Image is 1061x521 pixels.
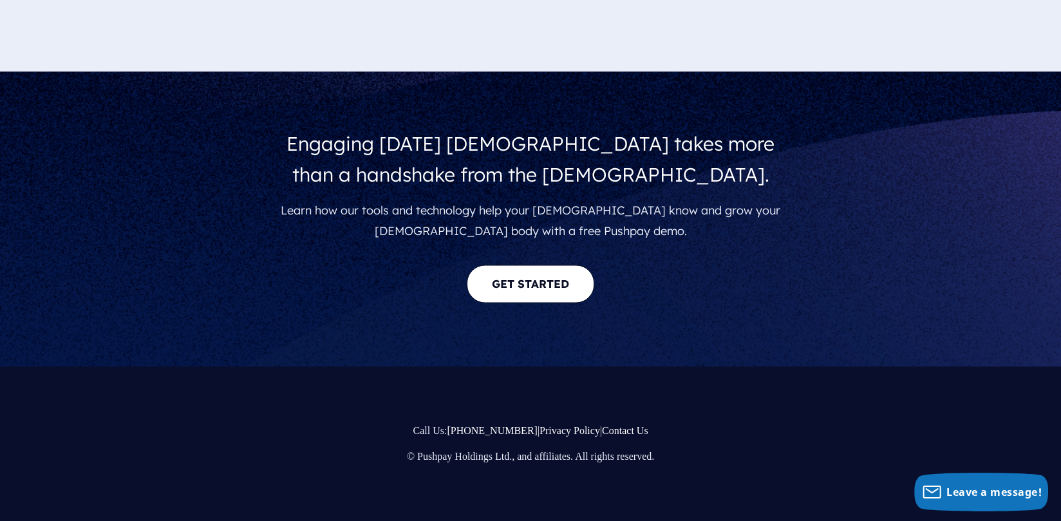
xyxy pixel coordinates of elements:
a: GET STARTED [467,265,594,303]
a: Privacy Policy [540,425,600,436]
p: Learn how our tools and technology help your [DEMOGRAPHIC_DATA] know and grow your [DEMOGRAPHIC_D... [268,195,793,247]
a: [PHONE_NUMBER] [447,425,537,436]
span: Leave a message! [946,485,1042,499]
span: Engaging [DATE] [DEMOGRAPHIC_DATA] takes more than a handshake from the [DEMOGRAPHIC_DATA]. [286,131,775,187]
span: Call Us: | | [413,425,648,436]
button: Leave a message! [914,473,1048,511]
a: Contact Us [602,425,648,436]
span: © Pushpay Holdings Ltd., and affiliates. All rights reserved. [407,451,654,462]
